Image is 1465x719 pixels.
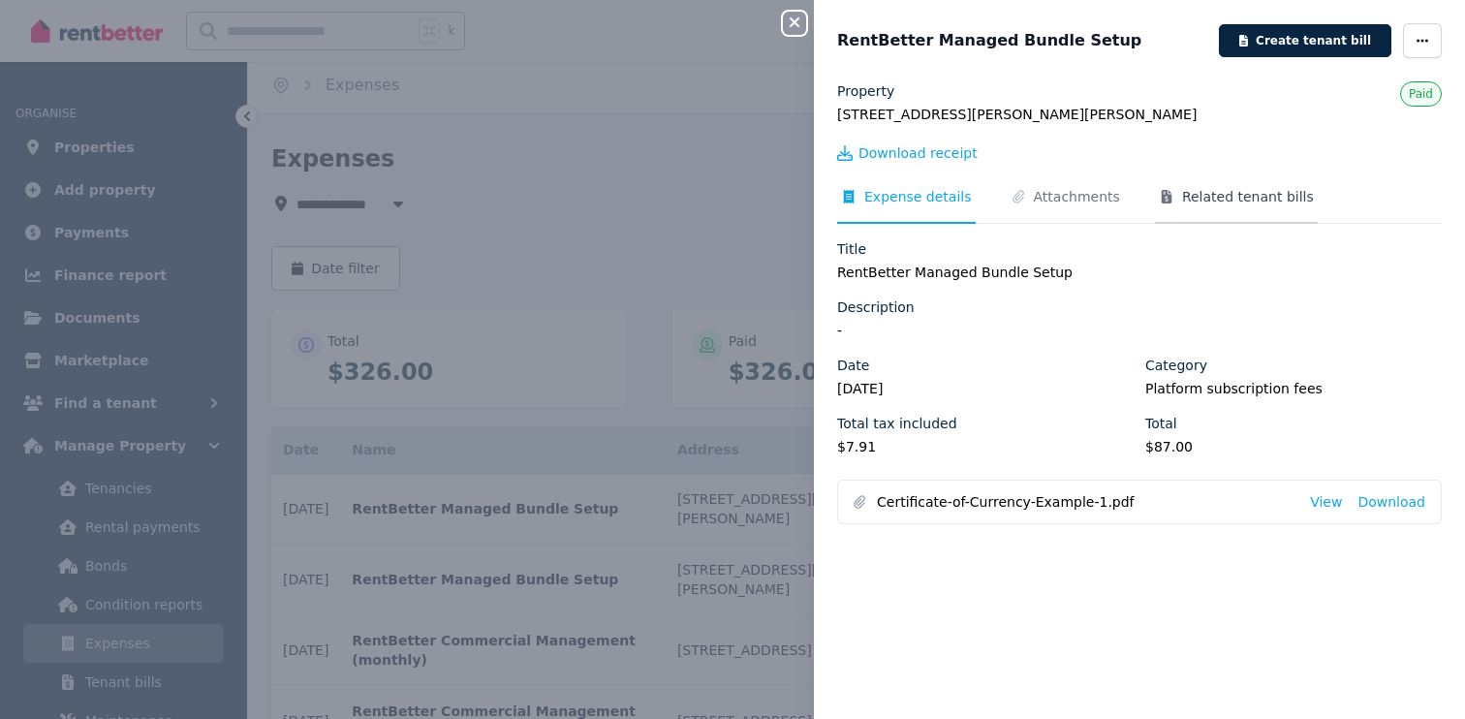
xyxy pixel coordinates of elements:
[1310,492,1342,512] a: View
[837,356,869,375] label: Date
[1034,187,1120,206] span: Attachments
[1357,492,1425,512] a: Download
[837,263,1442,282] legend: RentBetter Managed Bundle Setup
[837,81,894,101] label: Property
[837,414,957,433] label: Total tax included
[1145,414,1177,433] label: Total
[837,239,866,259] label: Title
[1182,187,1314,206] span: Related tenant bills
[1145,379,1442,398] legend: Platform subscription fees
[1145,356,1207,375] label: Category
[837,105,1442,124] legend: [STREET_ADDRESS][PERSON_NAME][PERSON_NAME]
[877,492,1294,512] span: Certificate-of-Currency-Example-1.pdf
[837,379,1134,398] legend: [DATE]
[858,143,978,163] span: Download receipt
[837,321,1442,340] legend: -
[837,187,1442,224] nav: Tabs
[837,29,1141,52] span: RentBetter Managed Bundle Setup
[1145,437,1442,456] legend: $87.00
[1219,24,1391,57] button: Create tenant bill
[837,297,915,317] label: Description
[1409,87,1433,101] span: Paid
[837,437,1134,456] legend: $7.91
[864,187,972,206] span: Expense details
